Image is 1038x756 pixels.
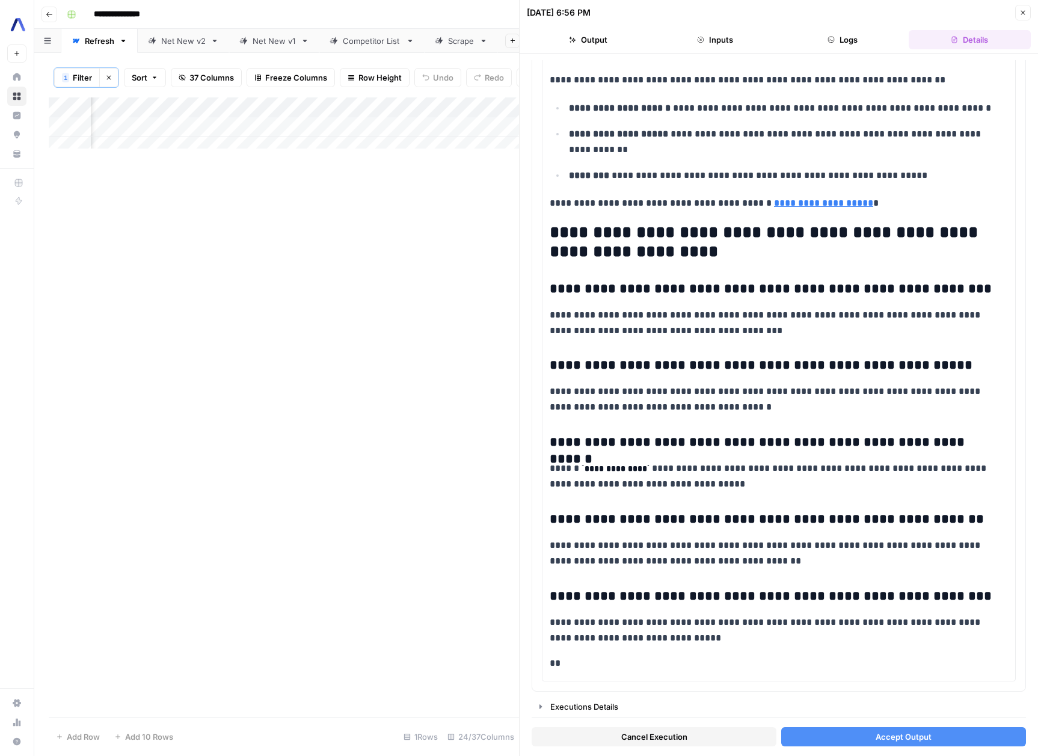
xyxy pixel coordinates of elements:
button: Cancel Execution [532,727,776,746]
a: Net New v2 [138,29,229,53]
a: Home [7,67,26,87]
span: Row Height [358,72,402,84]
a: Usage [7,713,26,732]
button: 37 Columns [171,68,242,87]
a: Settings [7,693,26,713]
a: Scrape [425,29,498,53]
button: Help + Support [7,732,26,751]
div: Refresh [85,35,114,47]
span: Add 10 Rows [125,731,173,743]
span: Redo [485,72,504,84]
button: Logs [781,30,904,49]
button: Undo [414,68,461,87]
a: Refresh [61,29,138,53]
span: Undo [433,72,453,84]
span: Add Row [67,731,100,743]
span: Accept Output [876,731,932,743]
button: Add 10 Rows [107,727,180,746]
span: Cancel Execution [621,731,687,743]
div: Net New v2 [161,35,206,47]
span: Filter [73,72,92,84]
span: Sort [132,72,147,84]
button: 1Filter [54,68,99,87]
div: Scrape [448,35,474,47]
div: Executions Details [550,701,1018,713]
div: 24/37 Columns [443,727,519,746]
a: Insights [7,106,26,125]
button: Output [527,30,650,49]
span: 1 [64,73,67,82]
button: Details [909,30,1031,49]
a: Your Data [7,144,26,164]
div: Competitor List [343,35,401,47]
button: Executions Details [532,697,1025,716]
a: Opportunities [7,125,26,144]
div: 1 Rows [399,727,443,746]
div: [DATE] 6:56 PM [527,7,591,19]
button: Freeze Columns [247,68,335,87]
button: Inputs [654,30,777,49]
div: 1 [62,73,69,82]
img: AssemblyAI Logo [7,14,29,35]
button: Redo [466,68,512,87]
span: Freeze Columns [265,72,327,84]
a: Browse [7,87,26,106]
button: Workspace: AssemblyAI [7,10,26,40]
a: Net New v1 [229,29,319,53]
button: Row Height [340,68,410,87]
a: Competitor List [319,29,425,53]
button: Accept Output [781,727,1026,746]
button: Sort [124,68,166,87]
button: Add Row [49,727,107,746]
span: 37 Columns [189,72,234,84]
div: Net New v1 [253,35,296,47]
